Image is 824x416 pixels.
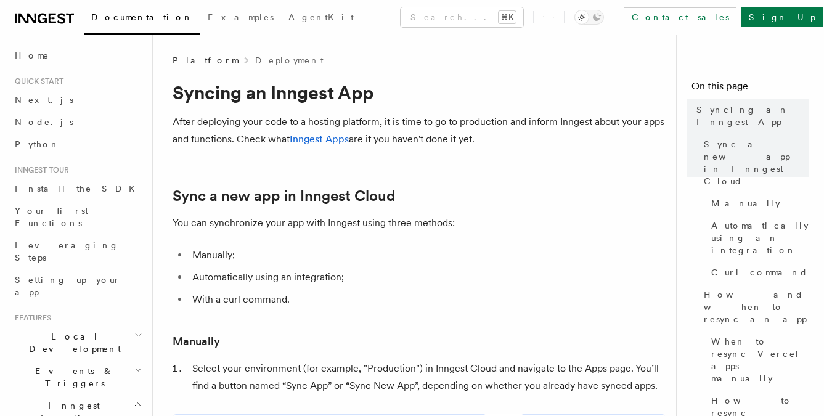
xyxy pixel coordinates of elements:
a: Next.js [10,89,145,111]
a: Home [10,44,145,67]
span: Your first Functions [15,206,88,228]
span: Python [15,139,60,149]
button: Local Development [10,325,145,360]
a: Sync a new app in Inngest Cloud [173,187,395,205]
h1: Syncing an Inngest App [173,81,666,104]
a: Curl command [706,261,809,283]
a: Syncing an Inngest App [691,99,809,133]
a: Manually [706,192,809,214]
a: When to resync Vercel apps manually [706,330,809,389]
a: Sign Up [741,7,823,27]
span: Local Development [10,330,134,355]
kbd: ⌘K [499,11,516,23]
span: Next.js [15,95,73,105]
button: Search...⌘K [401,7,523,27]
span: Node.js [15,117,73,127]
span: Platform [173,54,238,67]
a: Node.js [10,111,145,133]
a: Setting up your app [10,269,145,303]
span: Leveraging Steps [15,240,119,263]
span: Install the SDK [15,184,142,194]
li: Manually; [189,247,666,264]
span: Inngest tour [10,165,69,175]
a: Documentation [84,4,200,35]
span: Sync a new app in Inngest Cloud [704,138,809,187]
a: Manually [173,333,220,350]
span: Features [10,313,51,323]
span: How and when to resync an app [704,288,809,325]
a: Your first Functions [10,200,145,234]
a: Python [10,133,145,155]
li: Select your environment (for example, "Production") in Inngest Cloud and navigate to the Apps pag... [189,360,666,394]
a: Sync a new app in Inngest Cloud [699,133,809,192]
span: Syncing an Inngest App [696,104,809,128]
span: Manually [711,197,780,210]
a: Automatically using an integration [706,214,809,261]
span: When to resync Vercel apps manually [711,335,809,385]
span: Setting up your app [15,275,121,297]
a: Deployment [255,54,324,67]
span: AgentKit [288,12,354,22]
p: You can synchronize your app with Inngest using three methods: [173,214,666,232]
p: After deploying your code to a hosting platform, it is time to go to production and inform Innges... [173,113,666,148]
a: Install the SDK [10,177,145,200]
li: Automatically using an integration; [189,269,666,286]
button: Toggle dark mode [574,10,604,25]
h4: On this page [691,79,809,99]
a: Contact sales [624,7,736,27]
a: Inngest Apps [290,133,349,145]
span: Quick start [10,76,63,86]
a: Examples [200,4,281,33]
button: Events & Triggers [10,360,145,394]
a: Leveraging Steps [10,234,145,269]
li: With a curl command. [189,291,666,308]
span: Home [15,49,49,62]
span: Curl command [711,266,808,279]
a: AgentKit [281,4,361,33]
span: Events & Triggers [10,365,134,389]
span: Documentation [91,12,193,22]
a: How and when to resync an app [699,283,809,330]
span: Examples [208,12,274,22]
span: Automatically using an integration [711,219,809,256]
